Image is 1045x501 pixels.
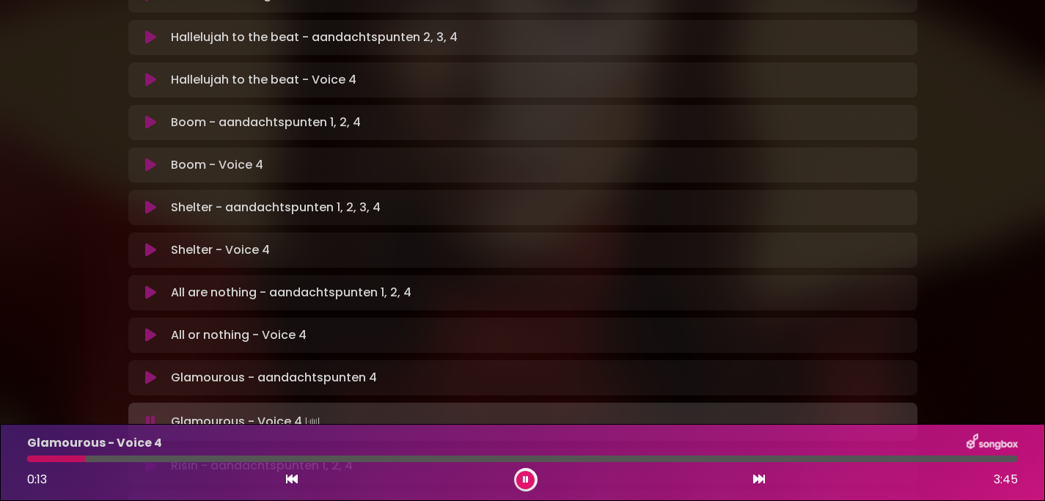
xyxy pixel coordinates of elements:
p: Glamourous - Voice 4 [27,434,162,452]
p: Boom - Voice 4 [171,156,263,174]
p: Glamourous - aandachtspunten 4 [171,369,377,387]
p: Hallelujah to the beat - aandachtspunten 2, 3, 4 [171,29,458,46]
span: 0:13 [27,471,47,488]
span: 3:45 [994,471,1018,489]
p: Boom - aandachtspunten 1, 2, 4 [171,114,361,131]
img: songbox-logo-white.png [967,434,1018,453]
p: Glamourous - Voice 4 [171,412,323,432]
p: All or nothing - Voice 4 [171,326,307,344]
img: waveform4.gif [302,412,323,432]
p: Hallelujah to the beat - Voice 4 [171,71,356,89]
p: All are nothing - aandachtspunten 1, 2, 4 [171,284,411,301]
p: Shelter - aandachtspunten 1, 2, 3, 4 [171,199,381,216]
p: Shelter - Voice 4 [171,241,270,259]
